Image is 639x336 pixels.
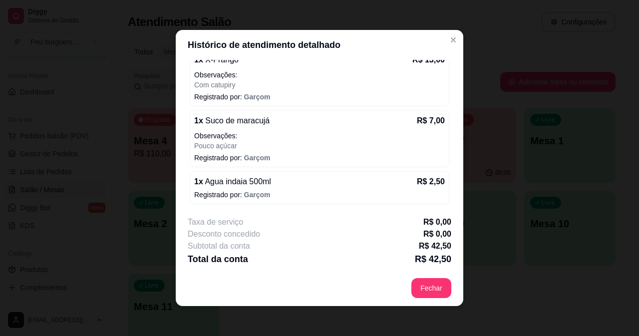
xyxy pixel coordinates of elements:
p: R$ 7,00 [417,115,445,127]
span: Garçom [244,191,271,199]
p: Subtotal da conta [188,240,250,252]
p: R$ 2,50 [417,176,445,188]
span: Suco de maracujá [203,116,270,125]
span: X-Frango [203,55,239,64]
p: Observações: [194,70,445,80]
p: 1 x [194,54,239,66]
p: R$ 0,00 [423,228,451,240]
p: Registrado por: [194,190,445,200]
p: R$ 42,50 [415,252,451,266]
p: R$ 0,00 [423,216,451,228]
button: Fechar [411,278,451,298]
p: Registrado por: [194,92,445,102]
p: 1 x [194,176,271,188]
p: Registrado por: [194,153,445,163]
p: Taxa de serviço [188,216,243,228]
p: Pouco açúcar [194,141,445,151]
p: Com catupiry [194,80,445,90]
p: R$ 13,00 [412,54,445,66]
p: Desconto concedido [188,228,260,240]
button: Close [445,32,461,48]
p: R$ 42,50 [419,240,451,252]
span: Garçom [244,154,271,162]
p: 1 x [194,115,270,127]
header: Histórico de atendimento detalhado [176,30,463,60]
span: Garçom [244,93,271,101]
p: Observações: [194,131,445,141]
span: Agua indaia 500ml [203,177,271,186]
p: Total da conta [188,252,248,266]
